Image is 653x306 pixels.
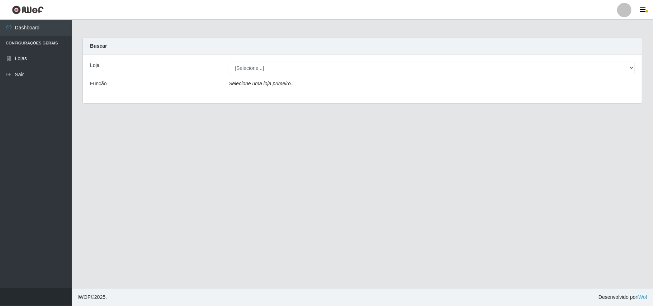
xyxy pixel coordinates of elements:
i: Selecione uma loja primeiro... [229,81,295,86]
span: IWOF [77,294,91,300]
span: © 2025 . [77,293,107,301]
label: Loja [90,62,99,69]
img: CoreUI Logo [12,5,44,14]
strong: Buscar [90,43,107,49]
span: Desenvolvido por [598,293,647,301]
a: iWof [637,294,647,300]
label: Função [90,80,107,87]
